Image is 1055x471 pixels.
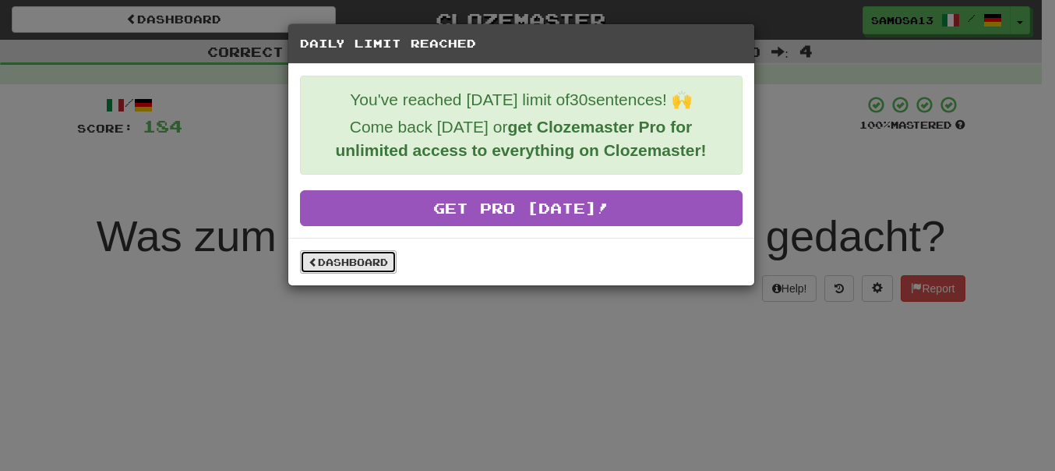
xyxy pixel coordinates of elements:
[300,190,743,226] a: Get Pro [DATE]!
[312,115,730,162] p: Come back [DATE] or
[300,250,397,274] a: Dashboard
[335,118,706,159] strong: get Clozemaster Pro for unlimited access to everything on Clozemaster!
[312,88,730,112] p: You've reached [DATE] limit of 30 sentences! 🙌
[300,36,743,51] h5: Daily Limit Reached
